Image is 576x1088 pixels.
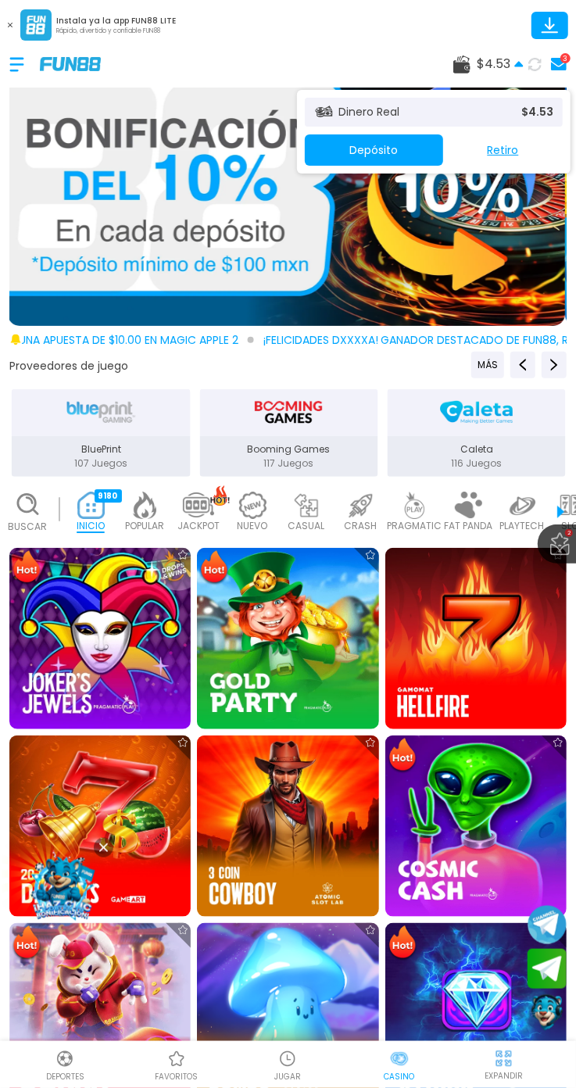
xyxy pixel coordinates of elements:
[16,839,109,931] img: Image Link
[500,519,545,533] p: PLAYTECH
[129,492,160,519] img: popular_light.webp
[183,492,214,519] img: jackpot_light.webp
[237,492,268,519] img: new_light.webp
[387,519,442,533] p: PRAGMATIC
[443,134,563,166] button: Retiro
[477,55,524,73] span: $ 4.53
[388,442,566,456] p: Caleta
[195,388,382,478] button: Booming Games
[399,492,430,519] img: pragmatic_light.webp
[560,53,571,63] div: 3
[510,352,535,378] button: Previous providers
[338,104,399,120] p: Dinero Real
[121,1047,233,1083] a: Casino FavoritosCasino Favoritosfavoritos
[438,395,515,430] img: Caleta
[9,548,191,729] img: Joker's Jewels
[12,456,190,471] p: 107 Juegos
[542,352,567,378] button: Next providers
[7,388,195,478] button: BluePrint
[40,57,101,70] img: Company Logo
[46,1071,84,1083] p: Deportes
[387,925,418,962] img: Hot
[344,1047,456,1083] a: CasinoCasinoCasino
[345,492,376,519] img: crash_light.webp
[528,949,567,990] button: Join telegram
[506,492,538,519] img: playtech_light.webp
[8,47,565,326] img: 10% Bono Ilimitado
[210,485,230,506] img: hot
[387,737,418,775] img: Hot
[62,395,139,430] img: BluePrint
[388,456,566,471] p: 116 Juegos
[250,395,327,430] img: Booming Games
[197,735,378,917] img: 3 Coin Cowboy
[291,492,322,519] img: casual_light.webp
[11,549,42,587] img: Hot
[494,1049,513,1068] img: hide
[125,519,164,533] p: POPULAR
[385,735,567,917] img: Cosmic Cash
[55,1050,74,1068] img: Deportes
[444,519,492,533] p: FAT PANDA
[274,1071,301,1083] p: JUGAR
[238,519,268,533] p: NUEVO
[95,489,122,503] div: 9180
[453,492,484,519] img: fat_panda_light.webp
[11,925,42,962] img: Hot
[278,1050,297,1068] img: Casino Jugar
[288,519,325,533] p: CASUAL
[199,549,230,587] img: Hot
[199,456,377,471] p: 117 Juegos
[9,358,128,374] button: Proveedores de juego
[385,548,567,729] img: Hellfire
[232,1047,344,1083] a: Casino JugarCasino JugarJUGAR
[383,388,571,478] button: Caleta
[12,442,190,456] p: BluePrint
[485,1070,523,1082] p: EXPANDIR
[471,352,504,378] button: Previous providers
[20,9,52,41] img: App Logo
[9,1047,121,1083] a: DeportesDeportesDeportes
[155,1071,198,1083] p: favoritos
[565,529,573,537] span: 2
[199,442,377,456] p: Booming Games
[197,548,378,729] img: Gold Party
[385,1071,415,1083] p: Casino
[56,15,176,27] p: Instala ya la app FUN88 LITE
[9,520,48,534] p: Buscar
[521,104,553,120] p: $ 4.53
[77,519,105,533] p: INICIO
[344,519,377,533] p: CRASH
[528,904,567,945] button: Join telegram channel
[56,27,176,36] p: Rápido, divertido y confiable FUN88
[9,735,191,917] img: 20 Hot Fruit Delights
[177,519,220,533] p: JACKPOT
[305,134,443,166] button: Depósito
[75,492,106,519] img: home_active.webp
[546,53,567,75] a: 3
[528,993,567,1033] button: Contact customer service
[167,1050,186,1068] img: Casino Favoritos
